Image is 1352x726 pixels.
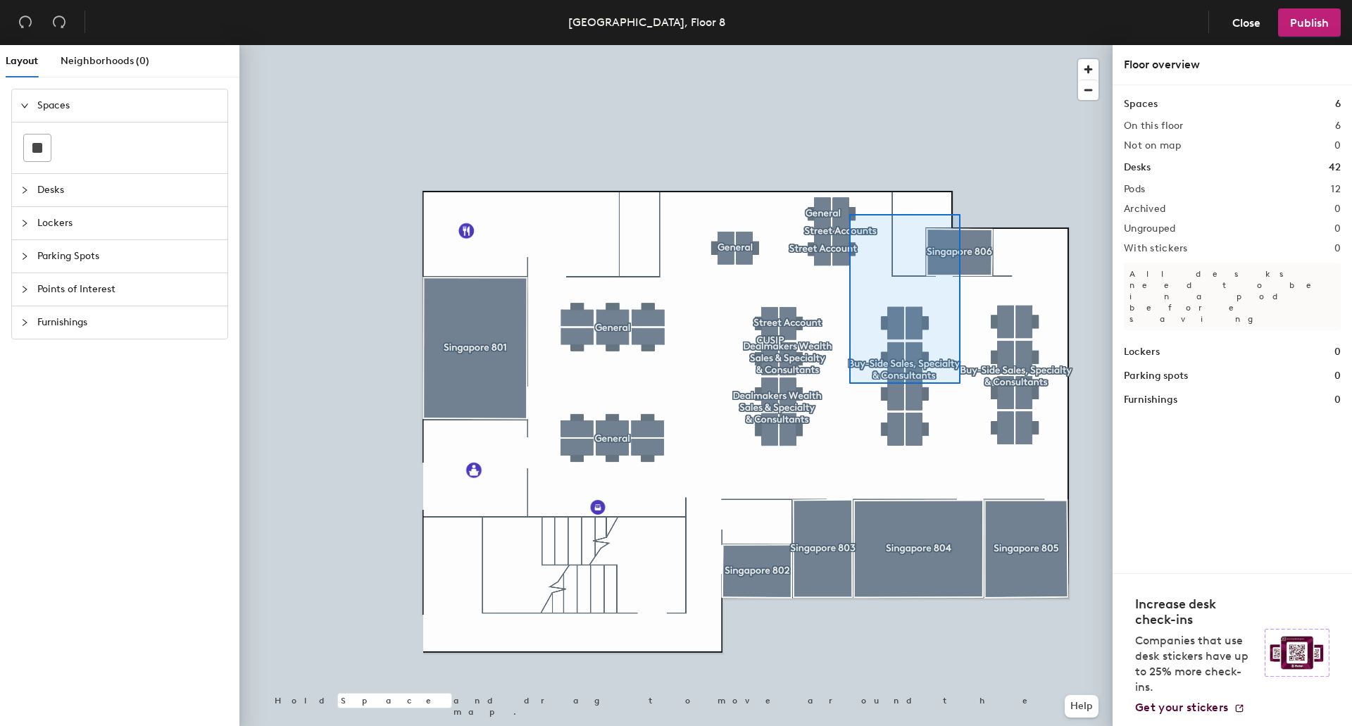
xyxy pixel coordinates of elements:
[6,55,38,67] span: Layout
[1135,633,1256,695] p: Companies that use desk stickers have up to 25% more check-ins.
[1335,96,1341,112] h1: 6
[568,13,725,31] div: [GEOGRAPHIC_DATA], Floor 8
[20,318,29,327] span: collapsed
[20,219,29,227] span: collapsed
[1124,263,1341,330] p: All desks need to be in a pod before saving
[1124,56,1341,73] div: Floor overview
[37,273,219,306] span: Points of Interest
[1334,204,1341,215] h2: 0
[20,285,29,294] span: collapsed
[1124,344,1160,360] h1: Lockers
[1124,184,1145,195] h2: Pods
[61,55,149,67] span: Neighborhoods (0)
[1334,392,1341,408] h1: 0
[1124,204,1165,215] h2: Archived
[1124,120,1184,132] h2: On this floor
[1335,120,1341,132] h2: 6
[37,89,219,122] span: Spaces
[1124,140,1181,151] h2: Not on map
[1124,160,1151,175] h1: Desks
[1334,140,1341,151] h2: 0
[1124,392,1177,408] h1: Furnishings
[20,186,29,194] span: collapsed
[1329,160,1341,175] h1: 42
[37,306,219,339] span: Furnishings
[1124,223,1176,234] h2: Ungrouped
[1232,16,1260,30] span: Close
[1065,695,1098,718] button: Help
[1331,184,1341,195] h2: 12
[1124,243,1188,254] h2: With stickers
[20,252,29,261] span: collapsed
[37,174,219,206] span: Desks
[1334,344,1341,360] h1: 0
[1135,701,1228,714] span: Get your stickers
[1334,243,1341,254] h2: 0
[1265,629,1329,677] img: Sticker logo
[1124,368,1188,384] h1: Parking spots
[37,207,219,239] span: Lockers
[20,101,29,110] span: expanded
[1135,701,1245,715] a: Get your stickers
[1334,223,1341,234] h2: 0
[45,8,73,37] button: Redo (⌘ + ⇧ + Z)
[1290,16,1329,30] span: Publish
[37,240,219,273] span: Parking Spots
[1220,8,1272,37] button: Close
[1278,8,1341,37] button: Publish
[11,8,39,37] button: Undo (⌘ + Z)
[1124,96,1158,112] h1: Spaces
[1135,596,1256,627] h4: Increase desk check-ins
[18,15,32,29] span: undo
[1334,368,1341,384] h1: 0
